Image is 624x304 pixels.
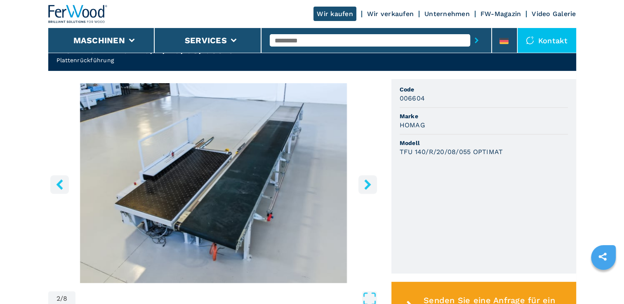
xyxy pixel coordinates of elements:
[400,147,503,157] h3: TFU 140/R/20/08/055 OPTIMAT
[532,10,576,18] a: Video Galerie
[400,85,568,94] span: Code
[518,28,576,53] div: Kontakt
[358,175,377,194] button: right-button
[57,56,274,64] h2: Plattenrückführung
[63,295,67,302] span: 8
[400,139,568,147] span: Modell
[400,120,425,130] h3: HOMAG
[48,5,108,23] img: Ferwood
[480,10,521,18] a: FW-Magazin
[367,10,414,18] a: Wir verkaufen
[400,112,568,120] span: Marke
[57,295,60,302] span: 2
[313,7,356,21] a: Wir kaufen
[424,10,470,18] a: Unternehmen
[73,35,125,45] button: Maschinen
[592,246,613,267] a: sharethis
[470,31,483,50] button: submit-button
[60,295,63,302] span: /
[400,94,425,103] h3: 006604
[48,83,379,283] div: Go to Slide 2
[526,36,534,44] img: Kontakt
[185,35,227,45] button: Services
[50,175,69,194] button: left-button
[589,267,618,298] iframe: Chat
[48,83,379,283] img: Plattenrückführung HOMAG TFU 140/R/20/08/055 OPTIMAT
